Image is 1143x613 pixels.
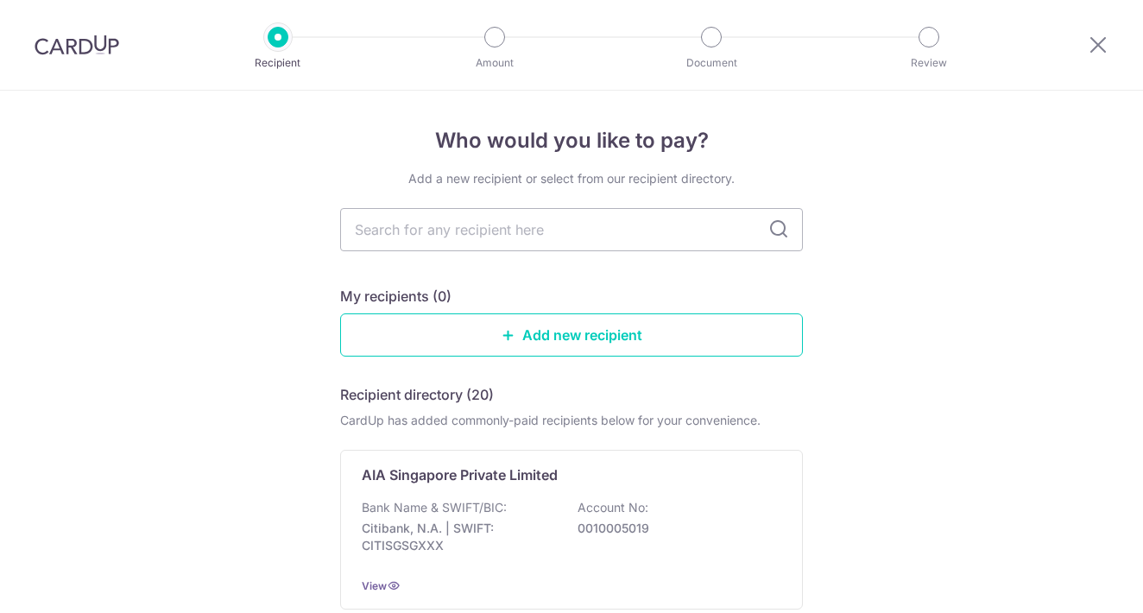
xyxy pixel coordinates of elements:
a: Add new recipient [340,313,803,357]
p: Amount [431,54,559,72]
p: Review [865,54,993,72]
p: Recipient [214,54,342,72]
p: Account No: [578,499,648,516]
div: CardUp has added commonly-paid recipients below for your convenience. [340,412,803,429]
div: Add a new recipient or select from our recipient directory. [340,170,803,187]
input: Search for any recipient here [340,208,803,251]
p: Citibank, N.A. | SWIFT: CITISGSGXXX [362,520,555,554]
p: 0010005019 [578,520,771,537]
p: Document [647,54,775,72]
h4: Who would you like to pay? [340,125,803,156]
h5: Recipient directory (20) [340,384,494,405]
a: View [362,579,387,592]
p: AIA Singapore Private Limited [362,464,558,485]
p: Bank Name & SWIFT/BIC: [362,499,507,516]
h5: My recipients (0) [340,286,452,306]
img: CardUp [35,35,119,55]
